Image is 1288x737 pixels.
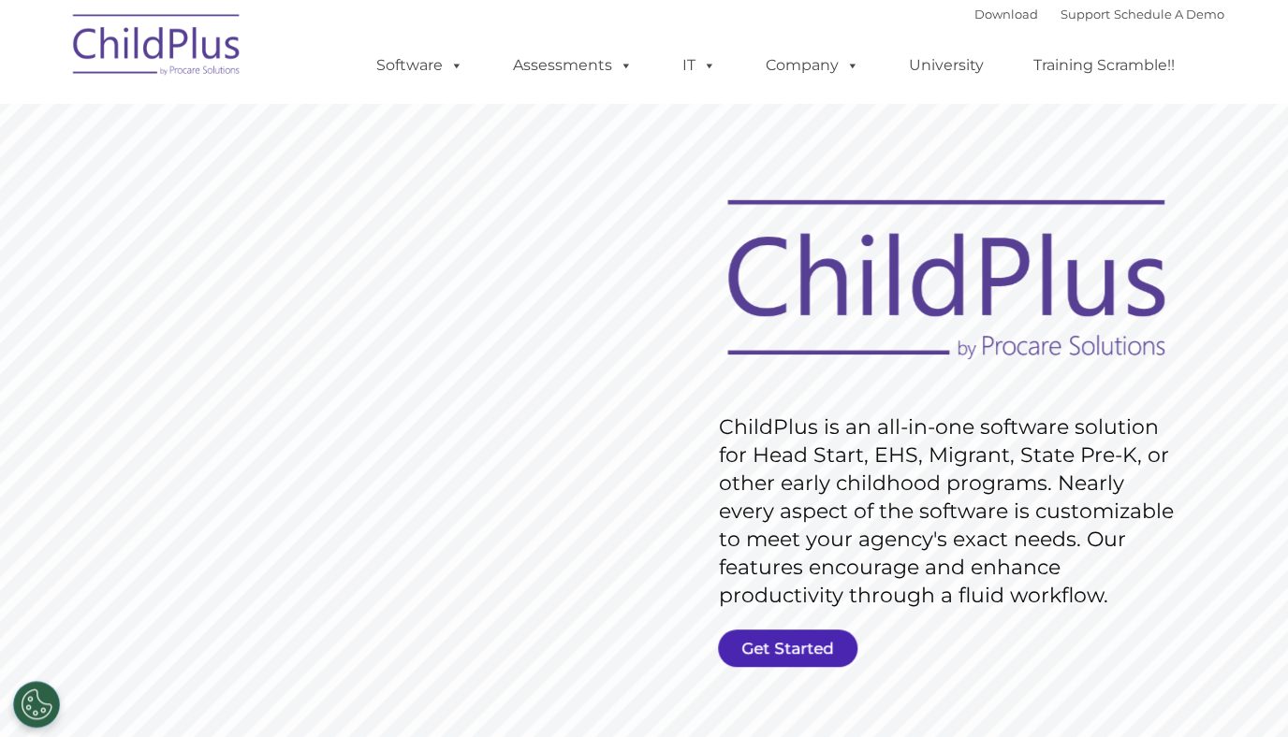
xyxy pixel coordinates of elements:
a: Download [974,7,1038,22]
a: IT [664,47,735,84]
font: | [974,7,1224,22]
a: Training Scramble!! [1015,47,1193,84]
a: Company [747,47,878,84]
rs-layer: ChildPlus is an all-in-one software solution for Head Start, EHS, Migrant, State Pre-K, or other ... [719,413,1183,610]
a: Assessments [494,47,651,84]
a: Support [1061,7,1110,22]
a: University [890,47,1003,84]
a: Software [358,47,482,84]
button: Cookies Settings [13,681,60,728]
a: Get Started [718,629,857,667]
img: ChildPlus by Procare Solutions [64,1,251,94]
a: Schedule A Demo [1114,7,1224,22]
